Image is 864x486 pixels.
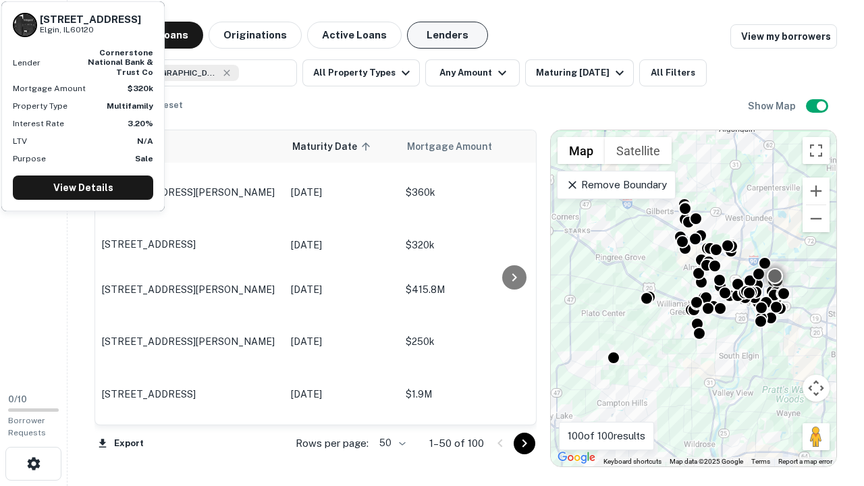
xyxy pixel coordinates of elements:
p: [DATE] [291,185,392,200]
div: 0 0 [551,130,836,466]
p: $320k [406,238,541,252]
p: $1.9M [406,387,541,402]
button: Active Loans [307,22,402,49]
p: [DATE] [291,387,392,402]
p: [DATE] [291,282,392,297]
p: [STREET_ADDRESS] [102,238,277,250]
p: $415.8M [406,282,541,297]
strong: $320k [128,84,153,93]
p: [STREET_ADDRESS] [102,388,277,400]
button: Toggle fullscreen view [803,137,830,164]
p: Lender [13,57,40,69]
span: Map data ©2025 Google [670,458,743,465]
p: $250k [406,334,541,349]
button: All Property Types [302,59,420,86]
p: 100 of 100 results [568,428,645,444]
iframe: Chat Widget [796,378,864,443]
button: Go to next page [514,433,535,454]
p: Property Type [13,100,67,112]
strong: cornerstone national bank & trust co [88,48,153,77]
span: Borrower Requests [8,416,46,437]
p: Purpose [13,153,46,165]
strong: Sale [135,154,153,163]
button: Map camera controls [803,375,830,402]
button: All Filters [639,59,707,86]
button: Show street map [558,137,605,164]
button: Maturing [DATE] [525,59,634,86]
a: View my borrowers [730,24,837,49]
th: Maturity Date [284,130,399,163]
p: [STREET_ADDRESS][PERSON_NAME] [102,335,277,348]
p: Remove Boundary [566,177,666,193]
strong: 3.20% [128,119,153,128]
h6: [STREET_ADDRESS] [40,13,141,26]
a: View Details [13,175,153,200]
p: Interest Rate [13,117,64,130]
strong: N/A [137,136,153,146]
img: Google [554,449,599,466]
span: Elgin, [GEOGRAPHIC_DATA], [GEOGRAPHIC_DATA] [117,67,219,79]
th: Mortgage Amount [399,130,547,163]
p: 1–50 of 100 [429,435,484,452]
a: Terms [751,458,770,465]
span: Mortgage Amount [407,138,510,155]
button: Reset [148,92,192,119]
button: Export [94,433,147,454]
p: $360k [406,185,541,200]
button: Originations [209,22,302,49]
p: [DATE] [291,334,392,349]
button: Zoom out [803,205,830,232]
h6: Show Map [748,99,798,113]
p: [STREET_ADDRESS][PERSON_NAME] [102,283,277,296]
div: Maturing [DATE] [536,65,628,81]
span: 0 / 10 [8,394,27,404]
span: Maturity Date [292,138,375,155]
p: Rows per page: [296,435,369,452]
strong: Multifamily [107,101,153,111]
th: Location [95,130,284,163]
a: Open this area in Google Maps (opens a new window) [554,449,599,466]
p: Elgin, IL60120 [40,24,141,36]
p: [STREET_ADDRESS][PERSON_NAME] [102,186,277,198]
button: Lenders [407,22,488,49]
a: Report a map error [778,458,832,465]
button: Keyboard shortcuts [603,457,661,466]
p: LTV [13,135,27,147]
button: Show satellite imagery [605,137,672,164]
div: 50 [374,433,408,453]
button: Zoom in [803,178,830,205]
p: [DATE] [291,238,392,252]
p: Mortgage Amount [13,82,86,94]
button: Any Amount [425,59,520,86]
